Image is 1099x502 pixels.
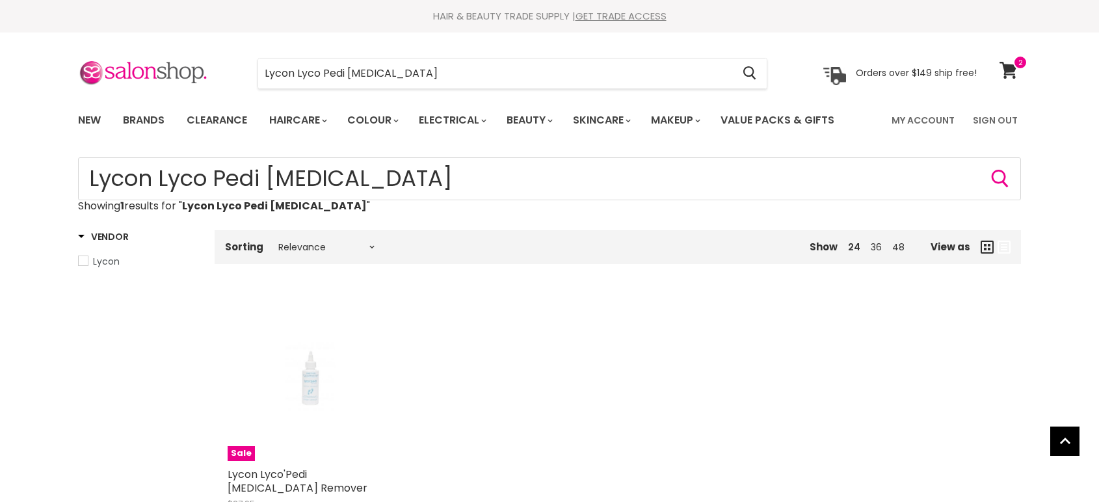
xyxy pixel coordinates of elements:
strong: 1 [120,198,124,213]
input: Search [258,59,732,88]
a: Makeup [641,107,708,134]
iframe: Gorgias live chat messenger [1034,441,1086,489]
a: 24 [848,241,860,254]
a: My Account [884,107,962,134]
label: Sorting [225,241,263,252]
strong: Lycon Lyco Pedi [MEDICAL_DATA] [182,198,367,213]
a: Brands [113,107,174,134]
form: Product [258,58,767,89]
a: Value Packs & Gifts [711,107,844,134]
input: Search [78,157,1021,200]
a: Sign Out [965,107,1026,134]
ul: Main menu [68,101,864,139]
a: Beauty [497,107,561,134]
span: View as [931,241,970,252]
span: Lycon [93,255,120,268]
p: Showing results for " " [78,200,1021,212]
a: Haircare [259,107,335,134]
a: Colour [338,107,406,134]
a: Lycon [78,254,198,269]
a: Lycon Lyco'Pedi [MEDICAL_DATA] Remover [228,467,367,495]
p: Orders over $149 ship free! [856,67,977,79]
a: Skincare [563,107,639,134]
a: Electrical [409,107,494,134]
a: 48 [892,241,905,254]
a: Clearance [177,107,257,134]
span: Show [810,240,838,254]
button: Search [732,59,767,88]
nav: Main [62,101,1037,139]
h3: Vendor [78,230,128,243]
span: Sale [228,446,255,461]
a: GET TRADE ACCESS [576,9,667,23]
form: Product [78,157,1021,200]
button: Search [990,168,1011,189]
a: 36 [871,241,882,254]
div: HAIR & BEAUTY TRADE SUPPLY | [62,10,1037,23]
a: New [68,107,111,134]
a: Lycon Lyco'Pedi Callus RemoverSale [228,295,393,461]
